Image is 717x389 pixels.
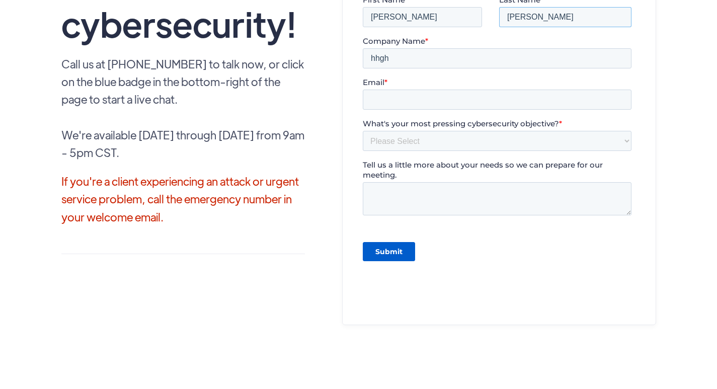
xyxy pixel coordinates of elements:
p: If you're a client experiencing an attack or urgent service problem, call the emergency number in... [61,172,305,225]
p: Call us at [PHONE_NUMBER] to talk now, or click on the blue badge in the bottom-right of the page... [61,55,305,161]
iframe: Chat Widget [549,280,717,389]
